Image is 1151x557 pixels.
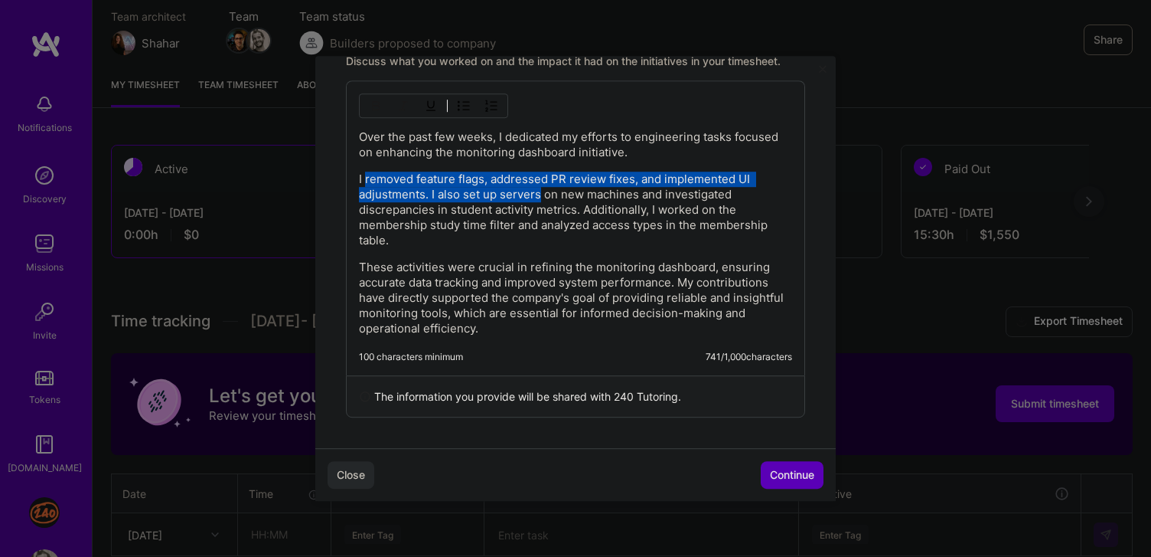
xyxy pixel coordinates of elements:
img: Bold [370,100,382,112]
button: Continue [761,461,823,489]
div: The information you provide will be shared with 240 Tutoring . [346,375,805,418]
i: icon InfoBlack [359,388,371,405]
button: Close [819,65,827,81]
label: Discuss what you worked on and the impact it had on the initiatives in your timesheet. [346,54,805,68]
p: Over the past few weeks, I dedicated my efforts to engineering tasks focused on enhancing the mon... [359,129,792,160]
div: 100 characters minimum [359,351,463,363]
span: Continue [770,467,814,483]
img: Underline [425,100,437,112]
button: Close [328,461,374,489]
div: 741 / 1,000 characters [706,351,792,363]
img: Italic [397,100,409,112]
img: Divider [447,97,448,115]
p: I removed feature flags, addressed PR review fixes, and implemented UI adjustments. I also set up... [359,172,792,248]
img: OL [485,100,497,112]
p: These activities were crucial in refining the monitoring dashboard, ensuring accurate data tracki... [359,260,792,336]
span: Close [337,467,365,483]
img: UL [458,100,470,112]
